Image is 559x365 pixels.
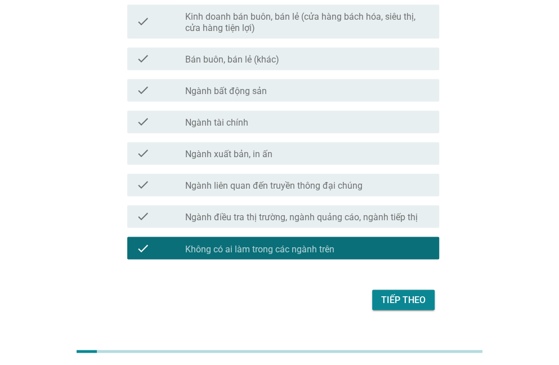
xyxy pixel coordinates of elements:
[185,243,334,255] label: Không có ai làm trong các ngành trên
[185,212,418,223] label: Ngành điều tra thị trường, ngành quảng cáo, ngành tiếp thị
[372,290,435,310] button: Tiếp theo
[185,86,267,97] label: Ngành bất động sản
[136,115,150,128] i: check
[136,9,150,34] i: check
[381,293,426,306] div: Tiếp theo
[136,146,150,160] i: check
[185,117,248,128] label: Ngành tài chính
[136,241,150,255] i: check
[185,180,363,192] label: Ngành liên quan đến truyền thông đại chúng
[136,210,150,223] i: check
[136,52,150,65] i: check
[136,178,150,192] i: check
[185,54,279,65] label: Bán buôn, bán lẻ (khác)
[136,83,150,97] i: check
[185,11,430,34] label: Kinh doanh bán buôn, bán lẻ (cửa hàng bách hóa, siêu thị, cửa hàng tiện lợi)
[185,149,272,160] label: Ngành xuất bản, in ấn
